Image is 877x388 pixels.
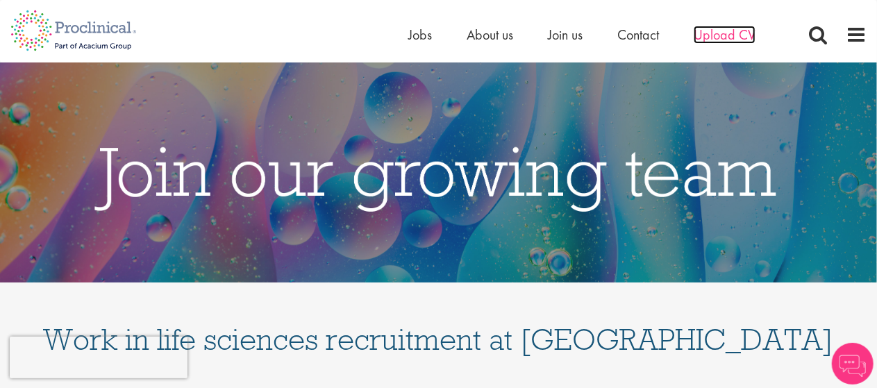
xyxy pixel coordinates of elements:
[43,296,835,355] h1: Work in life sciences recruitment at [GEOGRAPHIC_DATA]
[408,26,432,44] a: Jobs
[10,337,187,378] iframe: reCAPTCHA
[617,26,659,44] a: Contact
[548,26,583,44] a: Join us
[832,343,874,385] img: Chatbot
[694,26,755,44] a: Upload CV
[467,26,513,44] a: About us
